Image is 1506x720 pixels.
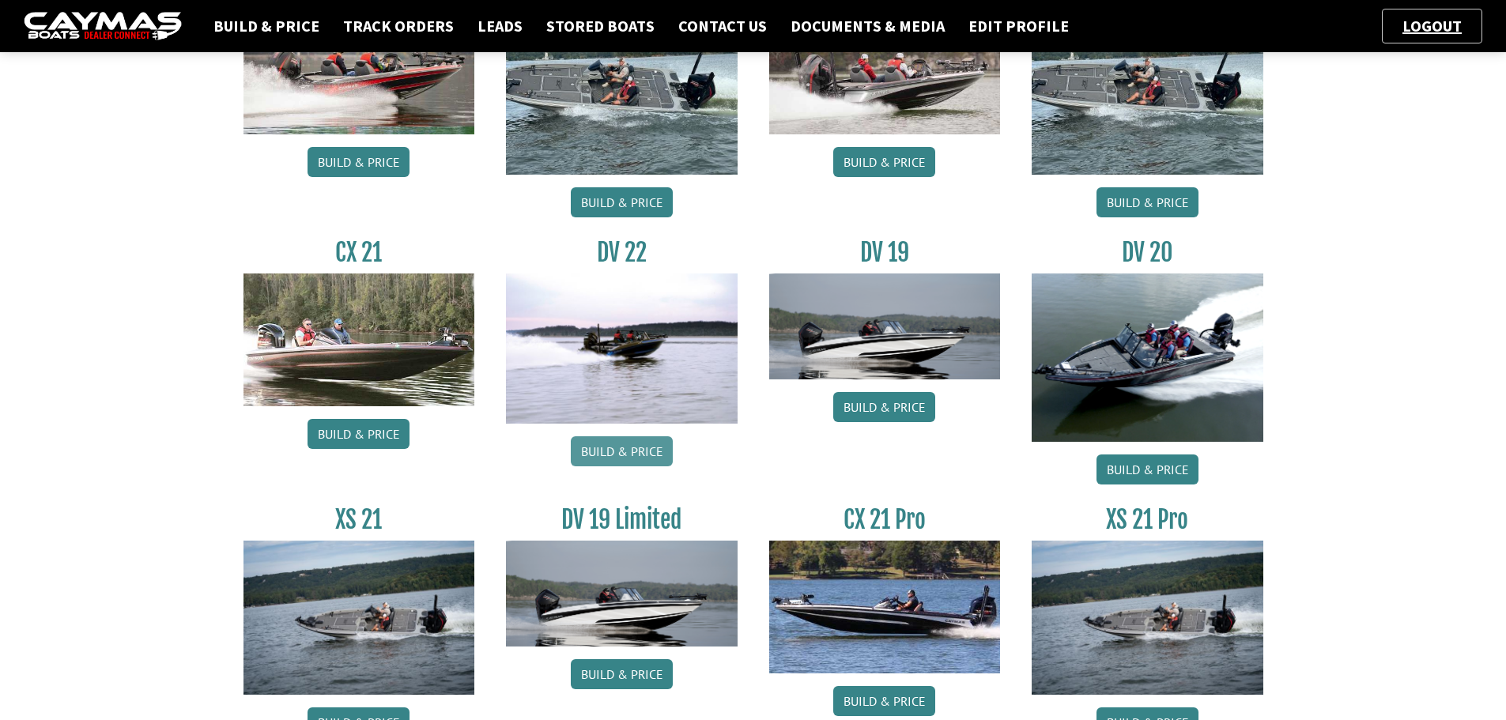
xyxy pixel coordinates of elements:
h3: DV 22 [506,238,738,267]
a: Build & Price [308,147,410,177]
a: Build & Price [1096,187,1198,217]
a: Build & Price [833,392,935,422]
a: Build & Price [308,419,410,449]
img: XS_20_resized.jpg [506,1,738,174]
h3: CX 21 Pro [769,505,1001,534]
img: CX21_thumb.jpg [243,273,475,406]
a: Documents & Media [783,16,953,36]
a: Logout [1395,16,1470,36]
a: Build & Price [206,16,327,36]
a: Build & Price [833,147,935,177]
a: Edit Profile [961,16,1077,36]
a: Track Orders [335,16,462,36]
a: Build & Price [571,436,673,466]
h3: DV 19 [769,238,1001,267]
a: Leads [470,16,530,36]
img: CX-20_thumbnail.jpg [243,1,475,134]
h3: XS 21 Pro [1032,505,1263,534]
h3: XS 21 [243,505,475,534]
img: dv-19-ban_from_website_for_caymas_connect.png [769,273,1001,379]
a: Build & Price [571,659,673,689]
a: Contact Us [670,16,775,36]
a: Build & Price [833,686,935,716]
h3: DV 20 [1032,238,1263,267]
img: XS_21_thumbnail.jpg [1032,541,1263,695]
img: XS_21_thumbnail.jpg [243,541,475,695]
img: CX-20Pro_thumbnail.jpg [769,1,1001,134]
a: Stored Boats [538,16,662,36]
img: DV22_original_motor_cropped_for_caymas_connect.jpg [506,273,738,424]
img: DV_20_from_website_for_caymas_connect.png [1032,273,1263,442]
a: Build & Price [571,187,673,217]
img: dv-19-ban_from_website_for_caymas_connect.png [506,541,738,646]
img: CX-21Pro_thumbnail.jpg [769,541,1001,673]
a: Build & Price [1096,454,1198,484]
h3: CX 21 [243,238,475,267]
img: caymas-dealer-connect-2ed40d3bc7270c1d8d7ffb4b79bf05adc795679939227970def78ec6f6c03838.gif [24,12,182,41]
h3: DV 19 Limited [506,505,738,534]
img: XS_20_resized.jpg [1032,1,1263,174]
